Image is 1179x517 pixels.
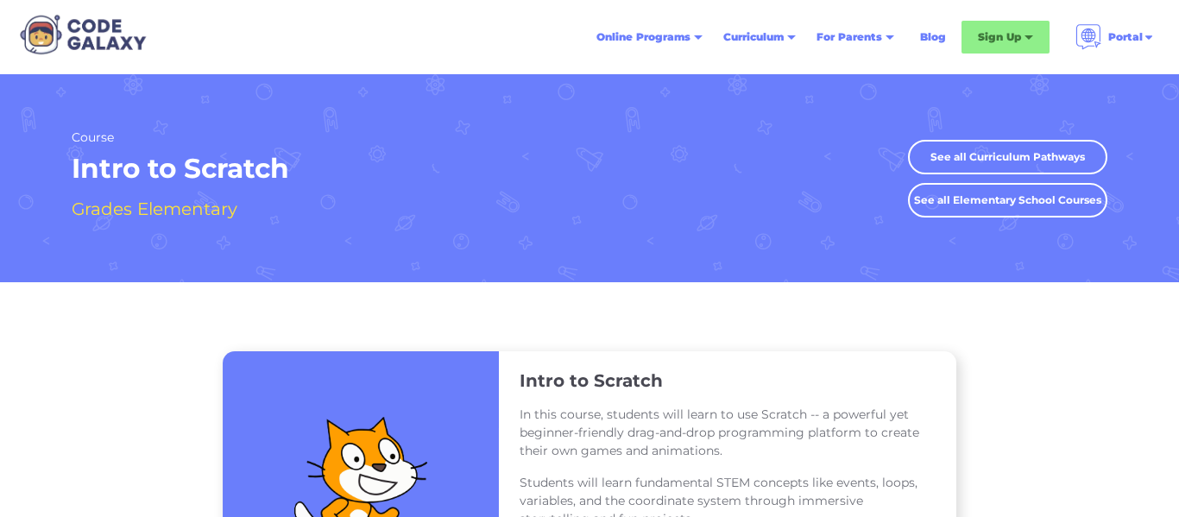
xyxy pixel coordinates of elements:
h1: Intro to Scratch [72,151,289,186]
div: For Parents [816,28,882,46]
h4: Grades [72,194,132,224]
div: Portal [1108,28,1143,46]
p: In this course, students will learn to use Scratch -- a powerful yet beginner-friendly drag-and-d... [520,406,936,460]
h2: Course [72,129,289,146]
a: See all Curriculum Pathways [908,140,1107,174]
h4: Elementary [137,194,237,224]
div: Curriculum [723,28,784,46]
a: Blog [910,22,956,53]
div: Online Programs [596,28,690,46]
h3: Intro to Scratch [520,369,663,392]
a: See all Elementary School Courses [908,183,1107,218]
div: Sign Up [978,28,1021,46]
